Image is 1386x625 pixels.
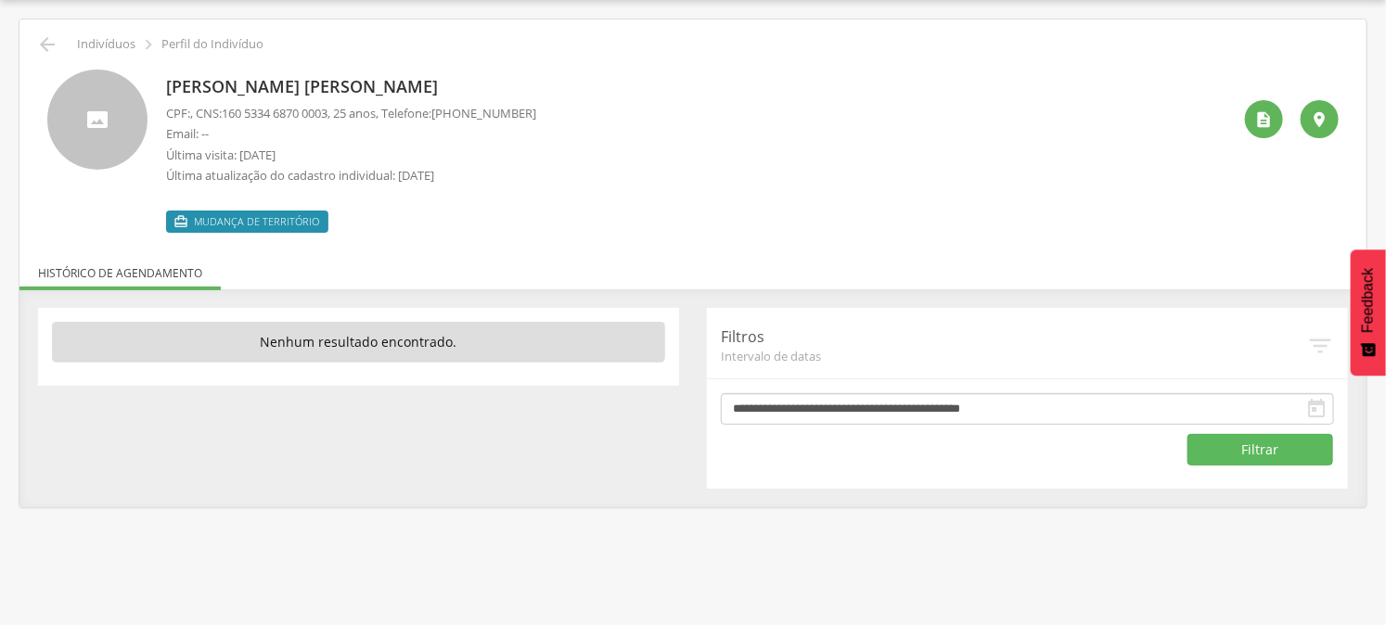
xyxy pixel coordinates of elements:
[166,167,536,185] p: Última atualização do cadastro individual: [DATE]
[1351,249,1386,376] button: Feedback - Mostrar pesquisa
[721,326,1306,348] p: Filtros
[1360,268,1377,333] span: Feedback
[36,33,58,56] i: 
[721,348,1306,364] span: Intervalo de datas
[194,214,319,229] span: Mudança de território
[222,105,327,121] span: 160 5334 6870 0003
[77,37,135,52] p: Indivíduos
[1187,434,1334,466] button: Filtrar
[1255,110,1274,129] i: 
[138,34,159,55] i: 
[166,125,536,143] p: Email: --
[1305,398,1328,420] i: 
[1306,332,1334,360] i: 
[173,214,188,229] i: 
[166,105,536,122] p: CPF: , CNS: , 25 anos, Telefone:
[166,147,536,164] p: Última visita: [DATE]
[161,37,263,52] p: Perfil do Indivíduo
[431,105,536,121] span: [PHONE_NUMBER]
[52,322,665,363] p: Nenhum resultado encontrado.
[166,75,536,99] p: [PERSON_NAME] [PERSON_NAME]
[1311,110,1329,129] i: 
